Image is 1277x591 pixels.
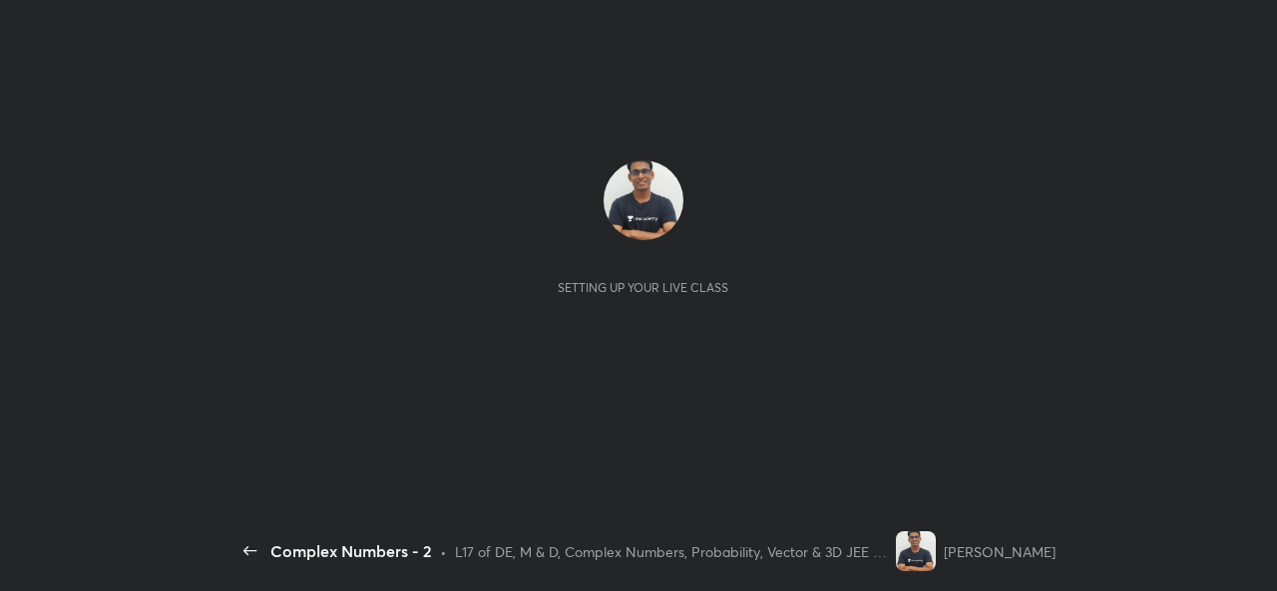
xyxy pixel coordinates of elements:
img: 9184f45cd5704d038f7ddef07b37b368.jpg [896,531,936,571]
div: Complex Numbers - 2 [270,539,432,563]
img: 9184f45cd5704d038f7ddef07b37b368.jpg [604,160,683,240]
div: L17 of DE, M & D, Complex Numbers, Probability, Vector & 3D JEE 2026 [455,541,888,562]
div: Setting up your live class [558,280,728,295]
div: • [440,541,447,562]
div: [PERSON_NAME] [944,541,1056,562]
